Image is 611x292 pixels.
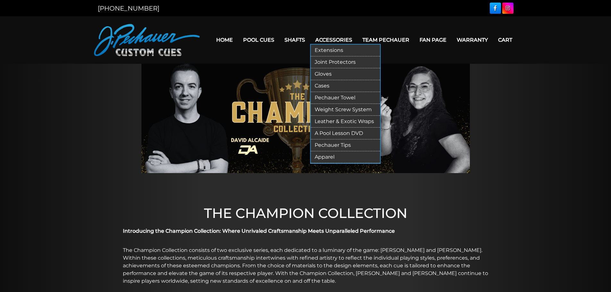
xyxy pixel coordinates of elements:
[493,32,517,48] a: Cart
[310,32,357,48] a: Accessories
[311,80,380,92] a: Cases
[311,104,380,116] a: Weight Screw System
[311,151,380,163] a: Apparel
[311,56,380,68] a: Joint Protectors
[452,32,493,48] a: Warranty
[98,4,159,12] a: [PHONE_NUMBER]
[311,45,380,56] a: Extensions
[357,32,414,48] a: Team Pechauer
[211,32,238,48] a: Home
[238,32,279,48] a: Pool Cues
[311,128,380,139] a: A Pool Lesson DVD
[123,228,395,234] strong: Introducing the Champion Collection: Where Unrivaled Craftsmanship Meets Unparalleled Performance
[311,116,380,128] a: Leather & Exotic Wraps
[279,32,310,48] a: Shafts
[311,139,380,151] a: Pechauer Tips
[414,32,452,48] a: Fan Page
[123,246,488,285] p: The Champion Collection consists of two exclusive series, each dedicated to a luminary of the gam...
[311,92,380,104] a: Pechauer Towel
[94,24,200,56] img: Pechauer Custom Cues
[311,68,380,80] a: Gloves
